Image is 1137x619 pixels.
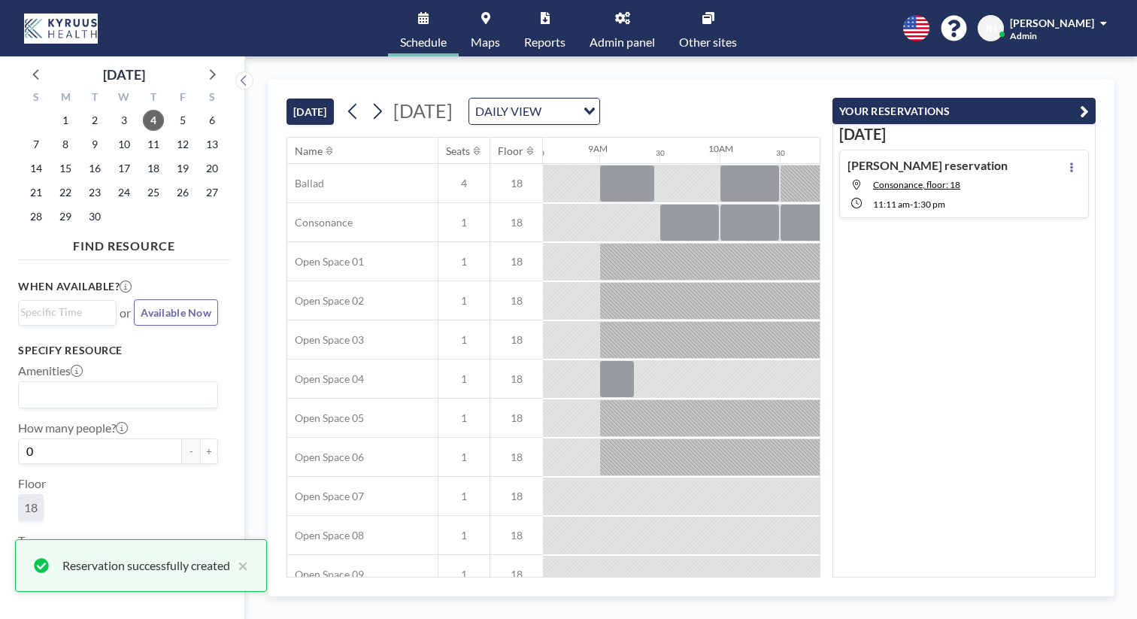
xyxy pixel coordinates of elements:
[287,411,364,425] span: Open Space 05
[656,148,665,158] div: 30
[84,182,105,203] span: Tuesday, September 23, 2025
[679,36,737,48] span: Other sites
[230,557,248,575] button: close
[446,144,470,158] div: Seats
[18,232,230,253] h4: FIND RESOURCE
[26,158,47,179] span: Sunday, September 14, 2025
[143,134,164,155] span: Thursday, September 11, 2025
[84,110,105,131] span: Tuesday, September 2, 2025
[138,89,168,108] div: T
[776,148,785,158] div: 30
[24,500,38,515] span: 18
[438,255,490,269] span: 1
[832,98,1096,124] button: YOUR RESERVATIONS
[847,158,1008,173] h4: [PERSON_NAME] reservation
[910,199,913,210] span: -
[55,110,76,131] span: Monday, September 1, 2025
[103,64,145,85] div: [DATE]
[19,301,116,323] div: Search for option
[24,14,98,44] img: organization-logo
[490,568,543,581] span: 18
[287,216,353,229] span: Consonance
[200,438,218,464] button: +
[114,158,135,179] span: Wednesday, September 17, 2025
[438,451,490,464] span: 1
[110,89,139,108] div: W
[839,125,1089,144] h3: [DATE]
[172,158,193,179] span: Friday, September 19, 2025
[202,110,223,131] span: Saturday, September 6, 2025
[55,182,76,203] span: Monday, September 22, 2025
[490,451,543,464] span: 18
[18,363,83,378] label: Amenities
[438,177,490,190] span: 4
[20,304,108,320] input: Search for option
[287,451,364,464] span: Open Space 06
[472,102,544,121] span: DAILY VIEW
[588,143,608,154] div: 9AM
[172,110,193,131] span: Friday, September 5, 2025
[18,533,43,548] label: Type
[172,182,193,203] span: Friday, September 26, 2025
[984,22,997,35] span: JH
[134,299,218,326] button: Available Now
[141,306,211,319] span: Available Now
[287,255,364,269] span: Open Space 01
[84,206,105,227] span: Tuesday, September 30, 2025
[438,529,490,542] span: 1
[20,385,209,405] input: Search for option
[469,99,599,124] div: Search for option
[873,179,960,190] span: Consonance, floor: 18
[438,490,490,503] span: 1
[438,333,490,347] span: 1
[438,216,490,229] span: 1
[55,206,76,227] span: Monday, September 29, 2025
[143,110,164,131] span: Thursday, September 4, 2025
[287,568,364,581] span: Open Space 09
[18,420,128,435] label: How many people?
[62,557,230,575] div: Reservation successfully created
[182,438,200,464] button: -
[490,294,543,308] span: 18
[114,110,135,131] span: Wednesday, September 3, 2025
[438,411,490,425] span: 1
[197,89,226,108] div: S
[26,206,47,227] span: Sunday, September 28, 2025
[202,158,223,179] span: Saturday, September 20, 2025
[287,490,364,503] span: Open Space 07
[498,144,523,158] div: Floor
[295,144,323,158] div: Name
[438,372,490,386] span: 1
[490,255,543,269] span: 18
[438,568,490,581] span: 1
[168,89,197,108] div: F
[202,134,223,155] span: Saturday, September 13, 2025
[22,89,51,108] div: S
[400,36,447,48] span: Schedule
[114,134,135,155] span: Wednesday, September 10, 2025
[84,134,105,155] span: Tuesday, September 9, 2025
[287,333,364,347] span: Open Space 03
[873,199,910,210] span: 11:11 AM
[18,344,218,357] h3: Specify resource
[80,89,110,108] div: T
[490,333,543,347] span: 18
[202,182,223,203] span: Saturday, September 27, 2025
[19,382,217,408] div: Search for option
[490,490,543,503] span: 18
[590,36,655,48] span: Admin panel
[490,216,543,229] span: 18
[51,89,80,108] div: M
[18,476,46,491] label: Floor
[524,36,565,48] span: Reports
[708,143,733,154] div: 10AM
[143,182,164,203] span: Thursday, September 25, 2025
[26,182,47,203] span: Sunday, September 21, 2025
[287,529,364,542] span: Open Space 08
[172,134,193,155] span: Friday, September 12, 2025
[143,158,164,179] span: Thursday, September 18, 2025
[55,158,76,179] span: Monday, September 15, 2025
[1010,17,1094,29] span: [PERSON_NAME]
[913,199,945,210] span: 1:30 PM
[114,182,135,203] span: Wednesday, September 24, 2025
